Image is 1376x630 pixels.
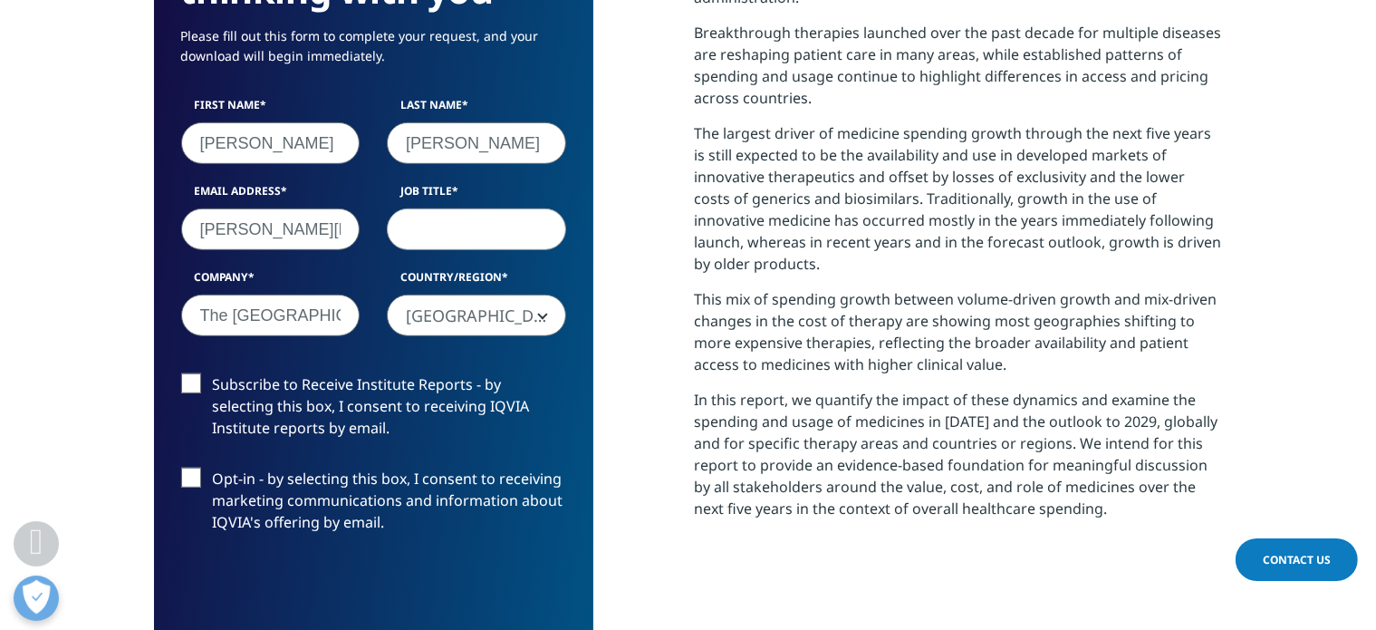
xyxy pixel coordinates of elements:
p: Breakthrough therapies launched over the past decade for multiple diseases are reshaping patient ... [695,22,1223,122]
label: Last Name [387,97,566,122]
label: Subscribe to Receive Institute Reports - by selecting this box, I consent to receiving IQVIA Inst... [181,373,566,449]
label: Job Title [387,183,566,208]
label: Company [181,269,361,295]
span: Contact Us [1263,552,1331,567]
span: Mexico [387,295,566,336]
p: In this report, we quantify the impact of these dynamics and examine the spending and usage of me... [695,389,1223,533]
label: Opt-in - by selecting this box, I consent to receiving marketing communications and information a... [181,468,566,543]
p: This mix of spending growth between volume-driven growth and mix-driven changes in the cost of th... [695,288,1223,389]
span: Mexico [388,296,565,337]
label: First Name [181,97,361,122]
label: Email Address [181,183,361,208]
label: Country/Region [387,269,566,295]
p: The largest driver of medicine spending growth through the next five years is still expected to b... [695,122,1223,288]
a: Contact Us [1236,538,1358,581]
p: Please fill out this form to complete your request, and your download will begin immediately. [181,26,566,80]
button: Abrir preferencias [14,576,59,621]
